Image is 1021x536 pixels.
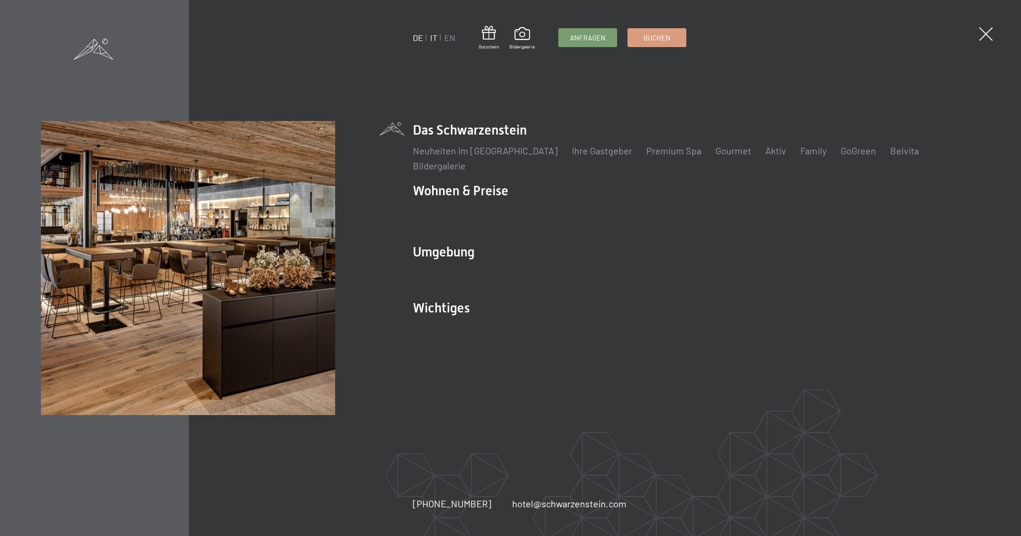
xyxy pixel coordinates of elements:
a: Premium Spa [646,145,701,156]
a: Aktiv [765,145,786,156]
a: hotel@schwarzenstein.com [512,497,627,510]
span: Anfragen [570,33,605,43]
a: Bildergalerie [509,27,535,50]
a: Belvita [890,145,919,156]
a: Gourmet [716,145,751,156]
a: Gutschein [479,26,499,50]
span: Gutschein [479,43,499,50]
a: Bildergalerie [413,160,466,171]
span: Buchen [643,33,670,43]
a: [PHONE_NUMBER] [413,497,491,510]
a: Buchen [628,29,686,47]
a: EN [444,32,455,43]
img: Wellnesshotel Südtirol SCHWARZENSTEIN - Wellnessurlaub in den Alpen, Wandern und Wellness [41,121,335,415]
a: GoGreen [841,145,876,156]
a: IT [430,32,437,43]
a: Neuheiten im [GEOGRAPHIC_DATA] [413,145,558,156]
span: [PHONE_NUMBER] [413,498,491,509]
a: Family [800,145,827,156]
a: Ihre Gastgeber [572,145,632,156]
a: DE [413,32,423,43]
a: Anfragen [559,29,617,47]
span: Bildergalerie [509,43,535,50]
